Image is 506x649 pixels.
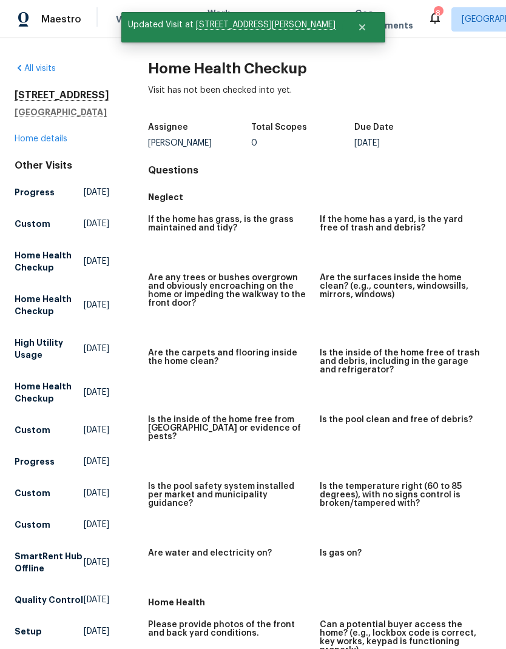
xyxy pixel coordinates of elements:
[15,519,50,531] h5: Custom
[84,343,109,355] span: [DATE]
[15,550,84,574] h5: SmartRent Hub Offline
[15,589,109,611] a: Quality Control[DATE]
[15,424,50,436] h5: Custom
[116,13,141,25] span: Visits
[320,415,473,424] h5: Is the pool clean and free of debris?
[148,349,310,366] h5: Are the carpets and flooring inside the home clean?
[15,181,109,203] a: Progress[DATE]
[15,249,84,274] h5: Home Health Checkup
[15,594,83,606] h5: Quality Control
[15,213,109,235] a: Custom[DATE]
[342,15,382,39] button: Close
[84,424,109,436] span: [DATE]
[84,299,109,311] span: [DATE]
[320,215,482,232] h5: If the home has a yard, is the yard free of trash and debris?
[148,62,491,75] h2: Home Health Checkup
[84,218,109,230] span: [DATE]
[251,139,354,147] div: 0
[320,482,482,508] h5: Is the temperature right (60 to 85 degrees), with no signs control is broken/tampered with?
[15,545,109,579] a: SmartRent Hub Offline[DATE]
[15,135,67,143] a: Home details
[148,123,188,132] h5: Assignee
[15,186,55,198] h5: Progress
[15,218,50,230] h5: Custom
[84,556,109,568] span: [DATE]
[15,244,109,278] a: Home Health Checkup[DATE]
[320,349,482,374] h5: Is the inside of the home free of trash and debris, including in the garage and refrigerator?
[320,549,362,557] h5: Is gas on?
[15,160,109,172] div: Other Visits
[148,482,310,508] h5: Is the pool safety system installed per market and municipality guidance?
[148,164,491,177] h4: Questions
[148,415,310,441] h5: Is the inside of the home free from [GEOGRAPHIC_DATA] or evidence of pests?
[15,419,109,441] a: Custom[DATE]
[15,514,109,536] a: Custom[DATE]
[148,620,310,637] h5: Please provide photos of the front and back yard conditions.
[15,456,55,468] h5: Progress
[251,123,307,132] h5: Total Scopes
[15,375,109,409] a: Home Health Checkup[DATE]
[355,7,413,32] span: Geo Assignments
[15,64,56,73] a: All visits
[84,255,109,267] span: [DATE]
[15,625,42,637] h5: Setup
[84,186,109,198] span: [DATE]
[15,337,84,361] h5: High Utility Usage
[207,7,238,32] span: Work Orders
[148,215,310,232] h5: If the home has grass, is the grass maintained and tidy?
[148,549,272,557] h5: Are water and electricity on?
[320,274,482,299] h5: Are the surfaces inside the home clean? (e.g., counters, windowsills, mirrors, windows)
[354,123,394,132] h5: Due Date
[148,191,491,203] h5: Neglect
[84,519,109,531] span: [DATE]
[15,293,84,317] h5: Home Health Checkup
[15,380,84,405] h5: Home Health Checkup
[148,139,251,147] div: [PERSON_NAME]
[15,482,109,504] a: Custom[DATE]
[354,139,457,147] div: [DATE]
[121,12,342,38] span: Updated Visit at
[148,274,310,308] h5: Are any trees or bushes overgrown and obviously encroaching on the home or impeding the walkway t...
[41,13,81,25] span: Maestro
[84,456,109,468] span: [DATE]
[15,487,50,499] h5: Custom
[15,620,109,642] a: Setup[DATE]
[15,288,109,322] a: Home Health Checkup[DATE]
[84,625,109,637] span: [DATE]
[84,487,109,499] span: [DATE]
[15,332,109,366] a: High Utility Usage[DATE]
[84,386,109,398] span: [DATE]
[434,7,442,19] div: 8
[84,594,109,606] span: [DATE]
[148,596,491,608] h5: Home Health
[15,451,109,472] a: Progress[DATE]
[148,84,491,116] div: Visit has not been checked into yet.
